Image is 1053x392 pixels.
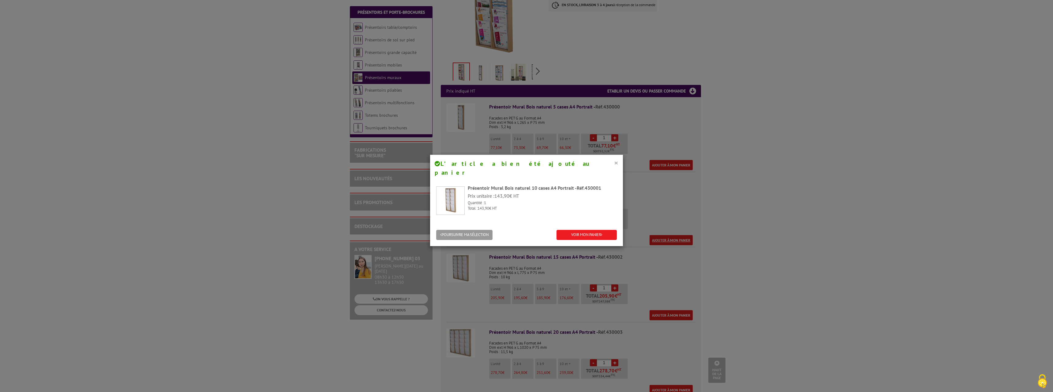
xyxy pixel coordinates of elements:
[494,193,509,199] span: 143,90
[478,206,489,211] span: 143,90
[468,185,617,192] div: Présentoir Mural Bois naturel 10 cases A4 Portrait -
[468,200,617,206] p: Quantité :
[614,159,618,167] button: ×
[484,200,486,205] span: 1
[468,206,617,211] p: Total : € HT
[435,159,618,177] h4: L’article a bien été ajouté au panier
[436,230,493,240] button: POURSUIVRE MA SÉLECTION
[556,230,617,240] a: VOIR MON PANIER
[1032,371,1053,392] button: Cookies (fenêtre modale)
[1035,374,1050,389] img: Cookies (fenêtre modale)
[468,192,617,200] p: Prix unitaire : € HT
[577,185,601,191] span: Réf.430001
